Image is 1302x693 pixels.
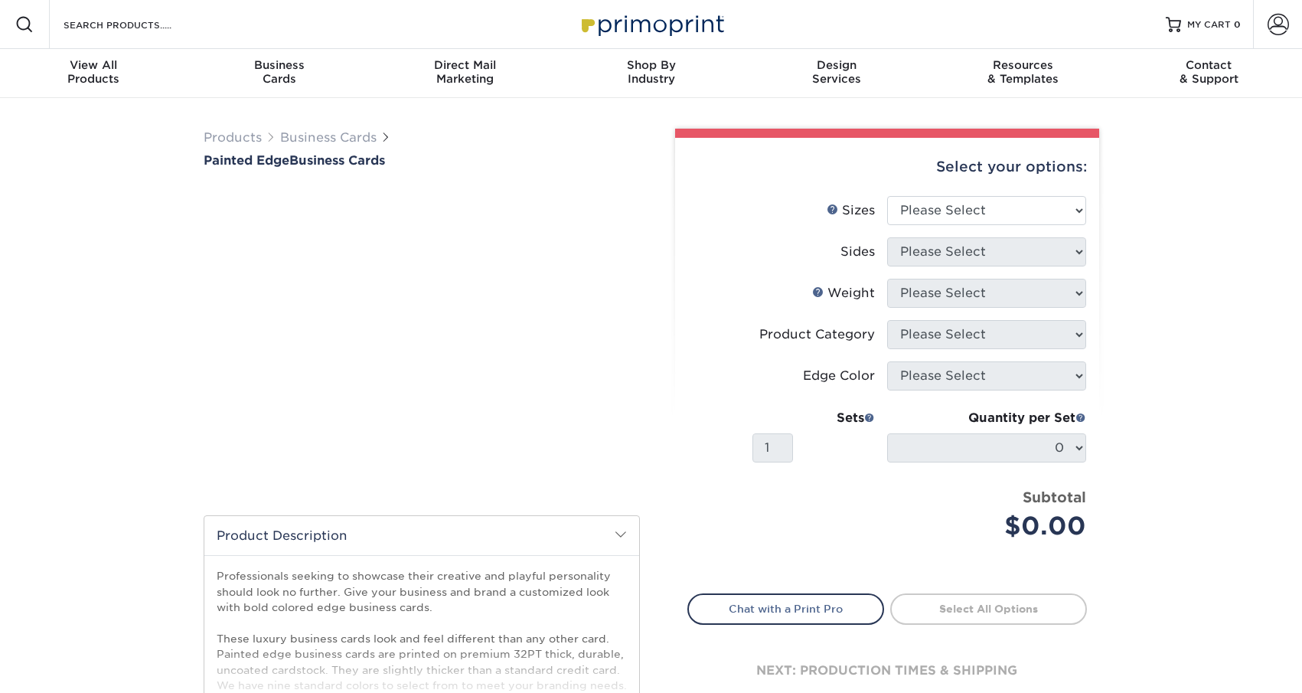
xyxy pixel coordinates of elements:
[204,153,640,168] a: Painted EdgeBusiness Cards
[887,409,1086,427] div: Quantity per Set
[1116,58,1302,72] span: Contact
[803,367,875,385] div: Edge Color
[325,460,364,499] img: Business Cards 03
[812,284,875,302] div: Weight
[372,58,558,72] span: Direct Mail
[1234,19,1241,30] span: 0
[186,49,372,98] a: BusinessCards
[930,58,1116,72] span: Resources
[827,201,875,220] div: Sizes
[558,49,744,98] a: Shop ByIndustry
[186,58,372,72] span: Business
[1,58,187,86] div: Products
[575,8,728,41] img: Primoprint
[890,593,1087,624] a: Select All Options
[744,58,930,86] div: Services
[377,460,415,499] img: Business Cards 04
[1,49,187,98] a: View AllProducts
[62,15,211,34] input: SEARCH PRODUCTS.....
[840,243,875,261] div: Sides
[558,58,744,86] div: Industry
[204,153,640,168] h1: Business Cards
[479,460,517,499] img: Business Cards 06
[687,138,1087,196] div: Select your options:
[582,460,620,499] img: Business Cards 08
[530,460,569,499] img: Business Cards 07
[274,460,312,499] img: Business Cards 02
[204,130,262,145] a: Products
[1116,58,1302,86] div: & Support
[186,58,372,86] div: Cards
[899,508,1086,544] div: $0.00
[558,58,744,72] span: Shop By
[1187,18,1231,31] span: MY CART
[744,49,930,98] a: DesignServices
[204,153,289,168] span: Painted Edge
[930,58,1116,86] div: & Templates
[687,593,884,624] a: Chat with a Print Pro
[759,325,875,344] div: Product Category
[204,516,639,555] h2: Product Description
[223,460,261,499] img: Business Cards 01
[930,49,1116,98] a: Resources& Templates
[280,130,377,145] a: Business Cards
[744,58,930,72] span: Design
[1,58,187,72] span: View All
[372,49,558,98] a: Direct MailMarketing
[372,58,558,86] div: Marketing
[752,409,875,427] div: Sets
[1116,49,1302,98] a: Contact& Support
[1023,489,1086,505] strong: Subtotal
[428,460,466,499] img: Business Cards 05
